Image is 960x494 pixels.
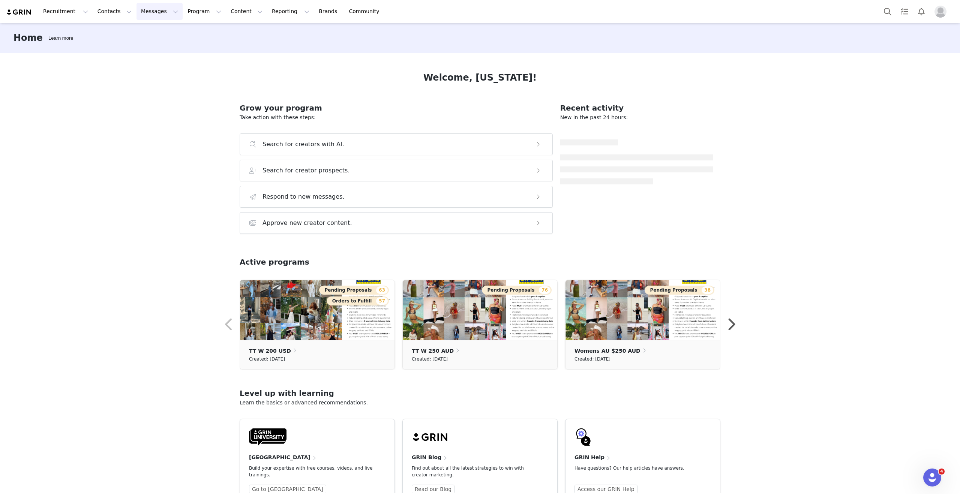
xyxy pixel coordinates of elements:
p: Find out about all the latest strategies to win with creator marketing. [412,465,536,478]
p: Womens AU $250 AUD [574,347,640,355]
button: Messages [136,3,183,20]
span: 4 [939,469,945,475]
button: Notifications [913,3,930,20]
a: Access our GRIN Help [574,485,637,494]
button: Approve new creator content. [240,212,553,234]
h2: Level up with learning [240,388,720,399]
h3: Search for creator prospects. [262,166,350,175]
a: Brands [314,3,344,20]
h4: GRIN Help [574,454,604,461]
h3: Respond to new messages. [262,192,345,201]
a: Community [345,3,387,20]
h3: Approve new creator content. [262,219,352,228]
h4: [GEOGRAPHIC_DATA] [249,454,310,461]
img: GRIN-help-icon.svg [574,428,592,446]
h2: Recent activity [560,102,713,114]
button: Recruitment [39,3,93,20]
img: placeholder-profile.jpg [934,6,946,18]
button: Profile [930,6,954,18]
h2: Active programs [240,256,309,268]
p: Build your expertise with free courses, videos, and live trainings. [249,465,373,478]
button: Respond to new messages. [240,186,553,208]
p: TT W 250 AUD [412,347,454,355]
img: GRIN-University-Logo-Black.svg [249,428,286,446]
a: Tasks [896,3,913,20]
a: Go to [GEOGRAPHIC_DATA] [249,485,326,494]
button: Search for creators with AI. [240,133,553,155]
h1: Welcome, [US_STATE]! [423,71,537,84]
small: Created: [DATE] [412,355,448,363]
img: grin logo [6,9,32,16]
p: Take action with these steps: [240,114,553,121]
small: Created: [DATE] [574,355,610,363]
img: 275e093b-ec00-41ad-a1ae-167fcdb98984.png [403,280,557,340]
button: Pending Proposals76 [482,286,552,295]
div: Tooltip anchor [47,34,75,42]
p: TT W 200 USD [249,347,291,355]
p: Have questions? Our help articles have answers. [574,465,699,472]
button: Search for creator prospects. [240,160,553,181]
iframe: Intercom live chat [923,469,941,487]
p: Learn the basics or advanced recommendations. [240,399,720,407]
img: grin-logo-black.svg [412,428,449,446]
small: Created: [DATE] [249,355,285,363]
h3: Home [13,31,43,45]
button: Search [879,3,896,20]
button: Program [183,3,226,20]
p: New in the past 24 hours: [560,114,713,121]
button: Pending Proposals38 [645,286,714,295]
a: Read our Blog [412,485,454,494]
h2: Grow your program [240,102,553,114]
img: 63efb05b-e249-4576-9163-b68d3fc60041.png [565,280,720,340]
button: Content [226,3,267,20]
h3: Search for creators with AI. [262,140,344,149]
button: Pending Proposals63 [319,286,389,295]
button: Orders to Fulfill57 [327,296,389,305]
button: Reporting [267,3,314,20]
button: Contacts [93,3,136,20]
img: ae2faabc-7d02-4020-9cff-593d3617d924.png [240,280,394,340]
h4: GRIN Blog [412,454,441,461]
